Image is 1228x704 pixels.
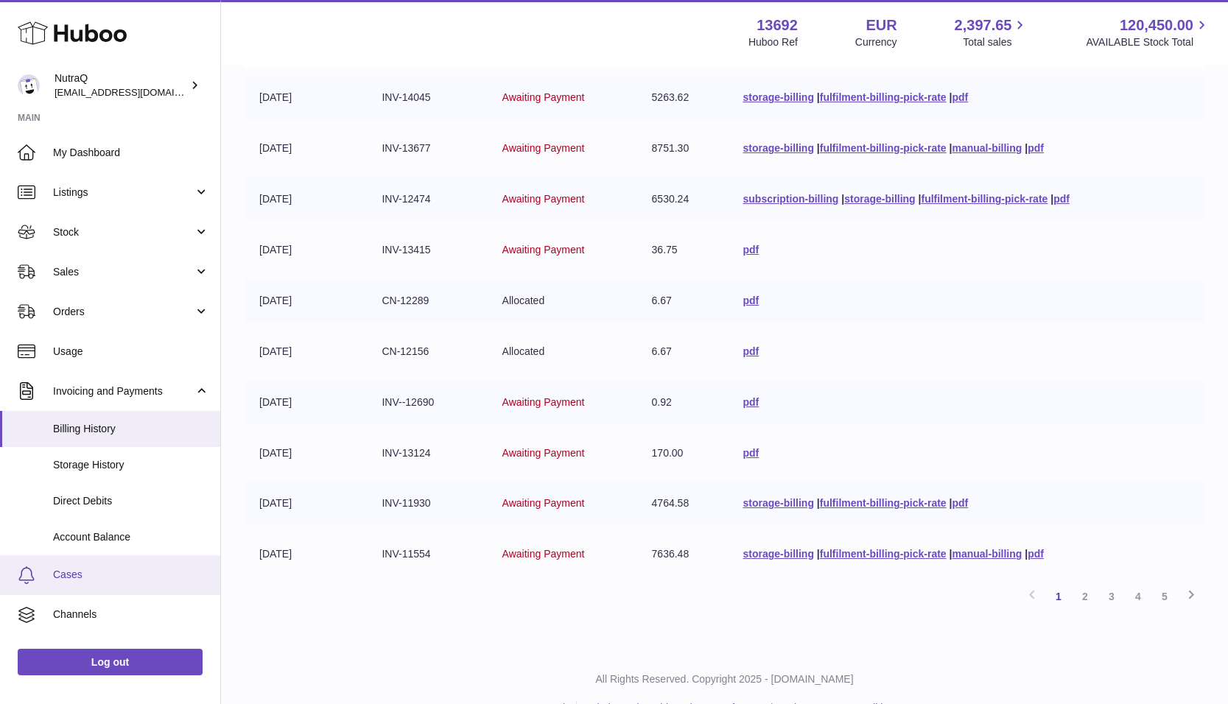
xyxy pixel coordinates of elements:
[955,15,1029,49] a: 2,397.65 Total sales
[18,649,203,675] a: Log out
[820,548,947,560] a: fulfilment-billing-pick-rate
[53,345,209,359] span: Usage
[919,193,922,205] span: |
[502,396,585,408] span: Awaiting Payment
[820,91,947,103] a: fulfilment-billing-pick-rate
[952,91,968,103] a: pdf
[502,91,585,103] span: Awaiting Payment
[53,146,209,160] span: My Dashboard
[55,86,217,98] span: [EMAIL_ADDRESS][DOMAIN_NAME]
[53,305,194,319] span: Orders
[963,35,1028,49] span: Total sales
[950,497,952,509] span: |
[245,76,367,119] td: [DATE]
[637,228,729,272] td: 36.75
[245,177,367,221] td: [DATE]
[233,672,1216,686] p: All Rights Reserved. Copyright 2025 - [DOMAIN_NAME]
[502,142,585,154] span: Awaiting Payment
[820,142,947,154] a: fulfilment-billing-pick-rate
[367,330,487,373] td: CN-12156
[743,193,839,205] a: subscription-billing
[367,381,487,424] td: INV--12690
[55,71,187,99] div: NutraQ
[245,532,367,576] td: [DATE]
[502,548,585,560] span: Awaiting Payment
[1072,583,1098,610] a: 2
[952,142,1022,154] a: manual-billing
[367,177,487,221] td: INV-12474
[921,193,1048,205] a: fulfilment-billing-pick-rate
[950,91,952,103] span: |
[743,244,759,256] a: pdf
[743,447,759,459] a: pdf
[1028,142,1044,154] a: pdf
[637,177,729,221] td: 6530.24
[18,74,40,96] img: log@nutraq.com
[817,497,820,509] span: |
[53,530,209,544] span: Account Balance
[952,548,1022,560] a: manual-billing
[245,127,367,170] td: [DATE]
[952,497,968,509] a: pdf
[53,608,209,622] span: Channels
[1028,548,1044,560] a: pdf
[502,447,585,459] span: Awaiting Payment
[637,127,729,170] td: 8751.30
[53,458,209,472] span: Storage History
[502,295,545,306] span: Allocated
[53,422,209,436] span: Billing History
[245,432,367,475] td: [DATE]
[637,482,729,525] td: 4764.58
[757,15,798,35] strong: 13692
[1050,193,1053,205] span: |
[820,497,947,509] a: fulfilment-billing-pick-rate
[245,228,367,272] td: [DATE]
[855,35,897,49] div: Currency
[502,244,585,256] span: Awaiting Payment
[502,345,545,357] span: Allocated
[841,193,844,205] span: |
[743,345,759,357] a: pdf
[1120,15,1193,35] span: 120,450.00
[743,497,814,509] a: storage-billing
[637,432,729,475] td: 170.00
[637,330,729,373] td: 6.67
[53,494,209,508] span: Direct Debits
[367,76,487,119] td: INV-14045
[245,330,367,373] td: [DATE]
[245,381,367,424] td: [DATE]
[817,142,820,154] span: |
[950,142,952,154] span: |
[367,482,487,525] td: INV-11930
[502,497,585,509] span: Awaiting Payment
[1053,193,1070,205] a: pdf
[817,91,820,103] span: |
[743,295,759,306] a: pdf
[245,279,367,323] td: [DATE]
[1025,548,1028,560] span: |
[844,193,915,205] a: storage-billing
[637,381,729,424] td: 0.92
[1151,583,1178,610] a: 5
[1045,583,1072,610] a: 1
[1086,35,1210,49] span: AVAILABLE Stock Total
[637,279,729,323] td: 6.67
[1125,583,1151,610] a: 4
[367,279,487,323] td: CN-12289
[1025,142,1028,154] span: |
[866,15,897,35] strong: EUR
[748,35,798,49] div: Huboo Ref
[743,396,759,408] a: pdf
[637,76,729,119] td: 5263.62
[502,193,585,205] span: Awaiting Payment
[637,532,729,576] td: 7636.48
[53,384,194,398] span: Invoicing and Payments
[950,548,952,560] span: |
[367,228,487,272] td: INV-13415
[743,142,814,154] a: storage-billing
[53,186,194,200] span: Listings
[743,548,814,560] a: storage-billing
[245,482,367,525] td: [DATE]
[367,127,487,170] td: INV-13677
[53,225,194,239] span: Stock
